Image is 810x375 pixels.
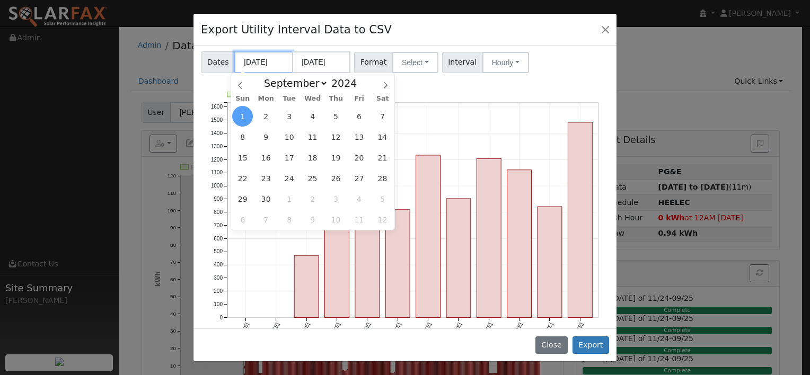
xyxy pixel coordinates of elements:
text: 100 [214,301,223,307]
text: 1500 [211,117,223,123]
text: 700 [214,222,223,228]
span: September 25, 2024 [302,168,323,189]
span: September 15, 2024 [232,147,253,168]
span: Wed [301,95,324,102]
span: October 5, 2024 [372,189,393,209]
span: October 1, 2024 [279,189,300,209]
text: 200 [214,288,223,294]
span: September 7, 2024 [372,106,393,127]
text: 300 [214,275,223,281]
span: October 4, 2024 [349,189,369,209]
span: Fri [348,95,371,102]
span: Format [354,52,393,73]
rect: onclick="" [477,158,501,317]
span: September 16, 2024 [256,147,276,168]
span: September 8, 2024 [232,127,253,147]
text: Net Consumption 10,406 kWh [299,91,395,99]
span: Tue [278,95,301,102]
span: October 12, 2024 [372,209,393,230]
text: 800 [214,209,223,215]
button: Close [535,336,568,354]
rect: onclick="" [294,255,319,317]
span: September 20, 2024 [349,147,369,168]
rect: onclick="" [538,207,562,317]
span: Mon [254,95,278,102]
span: September 4, 2024 [302,106,323,127]
span: September 9, 2024 [256,127,276,147]
span: October 9, 2024 [302,209,323,230]
rect: onclick="" [355,167,380,317]
span: October 2, 2024 [302,189,323,209]
rect: onclick="" [446,199,471,318]
button: Hourly [482,52,529,73]
text: 1100 [211,169,223,175]
span: September 28, 2024 [372,168,393,189]
rect: onclick="" [385,210,410,318]
select: Month [259,77,328,90]
span: September 5, 2024 [325,106,346,127]
button: Export [573,336,609,354]
span: October 3, 2024 [325,189,346,209]
span: October 10, 2024 [325,209,346,230]
span: Sun [231,95,254,102]
text: 1200 [211,157,223,163]
span: September 24, 2024 [279,168,300,189]
text: 1600 [211,104,223,110]
span: September 11, 2024 [302,127,323,147]
span: September 29, 2024 [232,189,253,209]
button: Select [392,52,438,73]
span: Thu [324,95,348,102]
span: September 21, 2024 [372,147,393,168]
span: September 1, 2024 [232,106,253,127]
span: September 23, 2024 [256,168,276,189]
span: September 6, 2024 [349,106,369,127]
span: Interval [442,52,483,73]
span: September 30, 2024 [256,189,276,209]
text: 0 [219,315,223,320]
span: October 11, 2024 [349,209,369,230]
span: September 17, 2024 [279,147,300,168]
h4: Export Utility Interval Data to CSV [201,21,392,38]
span: September 3, 2024 [279,106,300,127]
span: September 13, 2024 [349,127,369,147]
span: September 18, 2024 [302,147,323,168]
text: 1000 [211,183,223,189]
span: September 12, 2024 [325,127,346,147]
rect: onclick="" [507,170,532,318]
text: 1300 [211,144,223,149]
button: Close [598,22,613,37]
span: September 19, 2024 [325,147,346,168]
span: September 2, 2024 [256,106,276,127]
span: Sat [371,95,394,102]
text: 500 [214,249,223,255]
span: September 14, 2024 [372,127,393,147]
text: 1400 [211,130,223,136]
input: Year [328,77,366,89]
rect: onclick="" [325,163,349,318]
text: 900 [214,196,223,202]
span: September 27, 2024 [349,168,369,189]
span: September 26, 2024 [325,168,346,189]
span: September 10, 2024 [279,127,300,147]
span: October 6, 2024 [232,209,253,230]
rect: onclick="" [568,122,593,318]
span: October 7, 2024 [256,209,276,230]
text: 600 [214,236,223,242]
rect: onclick="" [416,155,441,318]
span: September 22, 2024 [232,168,253,189]
text: 400 [214,262,223,267]
span: Dates [201,51,235,73]
span: October 8, 2024 [279,209,300,230]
